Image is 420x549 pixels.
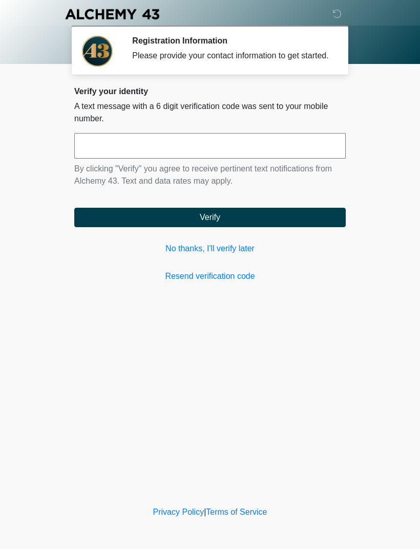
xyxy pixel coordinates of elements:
[204,508,206,516] a: |
[132,36,330,46] h2: Registration Information
[82,36,113,67] img: Agent Avatar
[74,208,346,227] button: Verify
[132,50,330,62] div: Please provide your contact information to get started.
[64,8,160,20] img: Alchemy 43 Logo
[153,508,204,516] a: Privacy Policy
[74,270,346,282] a: Resend verification code
[74,163,346,187] p: By clicking "Verify" you agree to receive pertinent text notifications from Alchemy 43. Text and ...
[74,100,346,125] p: A text message with a 6 digit verification code was sent to your mobile number.
[74,243,346,255] a: No thanks, I'll verify later
[206,508,267,516] a: Terms of Service
[74,86,346,96] h2: Verify your identity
